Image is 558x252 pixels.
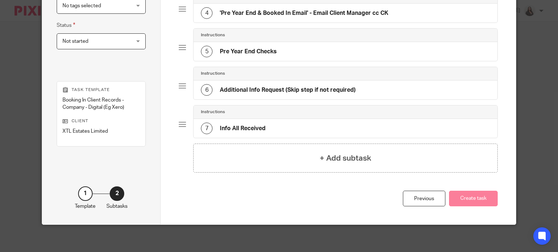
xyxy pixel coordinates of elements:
[449,191,498,206] button: Create task
[320,153,371,164] h4: + Add subtask
[62,96,140,111] p: Booking In Client Records - Company - Digital (Eg Xero)
[106,203,128,210] p: Subtasks
[57,21,75,29] label: Status
[201,109,225,115] h4: Instructions
[201,84,213,96] div: 6
[78,186,93,201] div: 1
[403,191,445,206] div: Previous
[201,71,225,77] h4: Instructions
[62,87,140,93] p: Task template
[62,128,140,135] p: XTL Estates Limited
[75,203,96,210] p: Template
[220,9,388,17] h4: 'Pre Year End & Booked In Email' - Email Client Manager cc CK
[62,39,88,44] span: Not started
[220,48,277,55] h4: Pre Year End Checks
[201,123,213,134] div: 7
[110,186,124,201] div: 2
[62,3,101,8] span: No tags selected
[201,32,225,38] h4: Instructions
[220,125,266,132] h4: Info All Received
[201,7,213,19] div: 4
[201,46,213,57] div: 5
[62,118,140,124] p: Client
[220,86,356,94] h4: Additional Info Request (Skip step if not required)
